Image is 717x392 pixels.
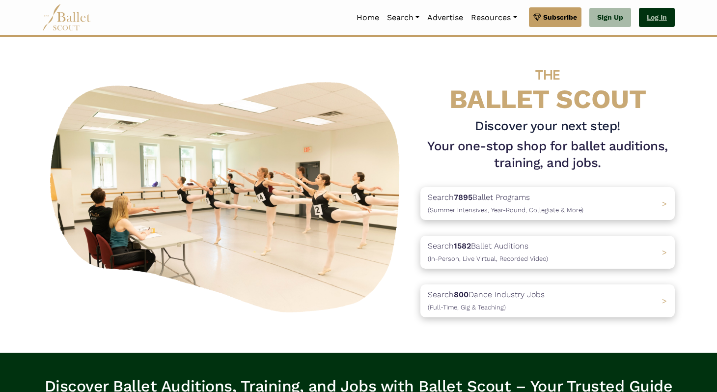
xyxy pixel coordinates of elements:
b: 7895 [454,193,472,202]
p: Search Ballet Programs [428,191,583,216]
b: 800 [454,290,469,299]
a: Search [383,7,423,28]
span: Subscribe [543,12,577,23]
span: > [662,199,667,208]
span: (In-Person, Live Virtual, Recorded Video) [428,255,548,262]
a: Advertise [423,7,467,28]
a: Log In [639,8,675,28]
h1: Your one-stop shop for ballet auditions, training, and jobs. [420,138,675,171]
a: Sign Up [589,8,631,28]
h3: Discover your next step! [420,118,675,135]
a: Search1582Ballet Auditions(In-Person, Live Virtual, Recorded Video) > [420,236,675,269]
b: 1582 [454,241,471,251]
a: Subscribe [529,7,581,27]
p: Search Dance Industry Jobs [428,288,545,313]
span: > [662,248,667,257]
img: gem.svg [533,12,541,23]
span: (Full-Time, Gig & Teaching) [428,304,506,311]
span: > [662,296,667,306]
a: Search7895Ballet Programs(Summer Intensives, Year-Round, Collegiate & More)> [420,187,675,220]
p: Search Ballet Auditions [428,240,548,265]
a: Search800Dance Industry Jobs(Full-Time, Gig & Teaching) > [420,284,675,317]
a: Resources [467,7,521,28]
h4: BALLET SCOUT [420,56,675,114]
a: Home [353,7,383,28]
span: THE [535,67,560,83]
img: A group of ballerinas talking to each other in a ballet studio [42,71,413,318]
span: (Summer Intensives, Year-Round, Collegiate & More) [428,206,583,214]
